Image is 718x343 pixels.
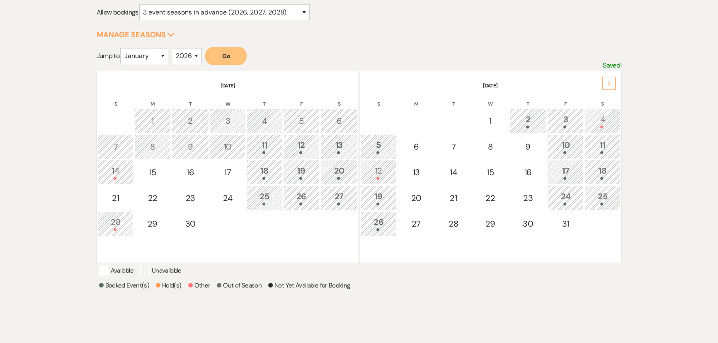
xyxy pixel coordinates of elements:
[325,164,353,180] div: 20
[102,164,129,180] div: 14
[440,140,467,153] div: 7
[325,139,353,154] div: 13
[246,90,282,108] th: T
[102,192,129,204] div: 21
[365,139,392,154] div: 5
[514,140,542,153] div: 9
[102,140,129,153] div: 7
[360,72,620,89] th: [DATE]
[402,217,430,230] div: 27
[320,90,358,108] th: S
[140,266,182,275] p: Unavailable
[176,115,204,127] div: 2
[172,90,209,108] th: T
[210,90,245,108] th: W
[365,216,392,231] div: 26
[514,113,542,128] div: 2
[514,192,542,204] div: 23
[589,164,616,180] div: 18
[547,90,584,108] th: F
[139,140,166,153] div: 8
[365,190,392,205] div: 19
[139,115,166,127] div: 1
[139,192,166,204] div: 22
[176,217,204,230] div: 30
[603,60,621,71] p: Saved!
[477,115,504,127] div: 1
[589,113,616,128] div: 4
[288,164,315,180] div: 19
[251,164,277,180] div: 18
[214,166,241,179] div: 17
[477,166,504,179] div: 15
[440,217,467,230] div: 28
[552,164,579,180] div: 17
[97,31,175,39] button: Manage Seasons
[97,8,139,17] span: Allow bookings:
[402,140,430,153] div: 6
[288,139,315,154] div: 12
[552,139,579,154] div: 10
[589,139,616,154] div: 11
[509,90,547,108] th: T
[251,190,277,205] div: 25
[102,216,129,231] div: 28
[402,166,430,179] div: 13
[325,190,353,205] div: 27
[97,51,121,60] span: Jump to:
[251,139,277,154] div: 11
[436,90,471,108] th: T
[283,90,320,108] th: F
[325,115,353,127] div: 6
[514,217,542,230] div: 30
[477,217,504,230] div: 29
[402,192,430,204] div: 20
[585,90,620,108] th: S
[99,266,133,275] p: Available
[217,280,262,290] p: Out of Season
[288,115,315,127] div: 5
[176,192,204,204] div: 23
[589,190,616,205] div: 25
[288,190,315,205] div: 26
[98,72,358,89] th: [DATE]
[156,280,182,290] p: Hold(s)
[440,192,467,204] div: 21
[360,90,397,108] th: S
[214,192,241,204] div: 24
[552,217,579,230] div: 31
[552,190,579,205] div: 24
[472,90,509,108] th: W
[477,192,504,204] div: 22
[214,115,241,127] div: 3
[398,90,435,108] th: M
[176,140,204,153] div: 9
[440,166,467,179] div: 14
[477,140,504,153] div: 8
[188,280,211,290] p: Other
[139,166,166,179] div: 15
[552,113,579,128] div: 3
[176,166,204,179] div: 16
[214,140,241,153] div: 10
[205,47,247,65] button: Go
[251,115,277,127] div: 4
[365,164,392,180] div: 12
[99,280,149,290] p: Booked Event(s)
[98,90,133,108] th: S
[514,166,542,179] div: 16
[134,90,171,108] th: M
[268,280,350,290] p: Not Yet Available for Booking
[139,217,166,230] div: 29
